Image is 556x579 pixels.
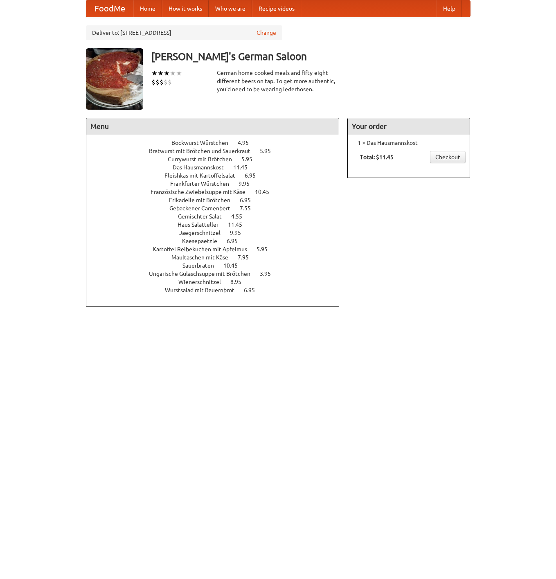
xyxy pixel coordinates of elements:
a: Bratwurst mit Brötchen und Sauerkraut 5.95 [149,148,286,154]
span: Jaegerschnitzel [179,230,229,236]
span: Frankfurter Würstchen [170,180,237,187]
a: Ungarische Gulaschsuppe mit Brötchen 3.95 [149,270,286,277]
span: Gebackener Camenbert [169,205,239,212]
a: Wurstsalad mit Bauernbrot 6.95 [165,287,270,293]
span: 5.95 [257,246,276,252]
a: Maultaschen mit Käse 7.95 [171,254,264,261]
span: 6.95 [244,287,263,293]
a: Help [437,0,462,17]
a: Jaegerschnitzel 9.95 [179,230,256,236]
a: Sauerbraten 10.45 [182,262,253,269]
span: Fleishkas mit Kartoffelsalat [164,172,243,179]
span: 6.95 [240,197,259,203]
div: Deliver to: [STREET_ADDRESS] [86,25,282,40]
a: Checkout [430,151,466,163]
a: Französische Zwiebelsuppe mit Käse 10.45 [151,189,284,195]
a: Who we are [209,0,252,17]
span: Frikadelle mit Brötchen [169,197,239,203]
span: Haus Salatteller [178,221,227,228]
span: 9.95 [239,180,258,187]
a: FoodMe [86,0,133,17]
a: Recipe videos [252,0,301,17]
span: 11.45 [233,164,256,171]
span: Wienerschnitzel [178,279,229,285]
span: 10.45 [223,262,246,269]
a: Change [257,29,276,37]
li: ★ [176,69,182,78]
span: Maultaschen mit Käse [171,254,236,261]
a: Das Hausmannskost 11.45 [173,164,263,171]
li: $ [164,78,168,87]
span: Wurstsalad mit Bauernbrot [165,287,243,293]
li: $ [160,78,164,87]
li: ★ [158,69,164,78]
h4: Menu [86,118,339,135]
a: Gemischter Salat 4.55 [178,213,257,220]
a: Wienerschnitzel 8.95 [178,279,257,285]
span: Bockwurst Würstchen [171,140,236,146]
a: Frankfurter Würstchen 9.95 [170,180,265,187]
li: $ [168,78,172,87]
a: Frikadelle mit Brötchen 6.95 [169,197,266,203]
li: $ [155,78,160,87]
li: ★ [151,69,158,78]
a: Currywurst mit Brötchen 5.95 [168,156,268,162]
span: 7.55 [240,205,259,212]
span: Kartoffel Reibekuchen mit Apfelmus [153,246,255,252]
span: 11.45 [228,221,250,228]
span: 8.95 [230,279,250,285]
span: 10.45 [255,189,277,195]
a: Bockwurst Würstchen 4.95 [171,140,264,146]
span: 9.95 [230,230,249,236]
a: Fleishkas mit Kartoffelsalat 6.95 [164,172,271,179]
a: Haus Salatteller 11.45 [178,221,257,228]
span: Ungarische Gulaschsuppe mit Brötchen [149,270,259,277]
span: 6.95 [227,238,246,244]
li: ★ [164,69,170,78]
a: Home [133,0,162,17]
span: Das Hausmannskost [173,164,232,171]
span: Kaesepaetzle [182,238,225,244]
li: 1 × Das Hausmannskost [352,139,466,147]
a: Kaesepaetzle 6.95 [182,238,253,244]
span: 6.95 [245,172,264,179]
span: 5.95 [241,156,261,162]
span: 4.55 [231,213,250,220]
a: How it works [162,0,209,17]
span: Gemischter Salat [178,213,230,220]
span: 7.95 [238,254,257,261]
h4: Your order [348,118,470,135]
a: Kartoffel Reibekuchen mit Apfelmus 5.95 [153,246,283,252]
span: 5.95 [260,148,279,154]
span: Sauerbraten [182,262,222,269]
a: Gebackener Camenbert 7.55 [169,205,266,212]
li: ★ [170,69,176,78]
img: angular.jpg [86,48,143,110]
li: $ [151,78,155,87]
span: Currywurst mit Brötchen [168,156,240,162]
span: 3.95 [260,270,279,277]
span: 4.95 [238,140,257,146]
b: Total: $11.45 [360,154,394,160]
h3: [PERSON_NAME]'s German Saloon [151,48,470,65]
span: Bratwurst mit Brötchen und Sauerkraut [149,148,259,154]
span: Französische Zwiebelsuppe mit Käse [151,189,254,195]
div: German home-cooked meals and fifty-eight different beers on tap. To get more authentic, you'd nee... [217,69,340,93]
